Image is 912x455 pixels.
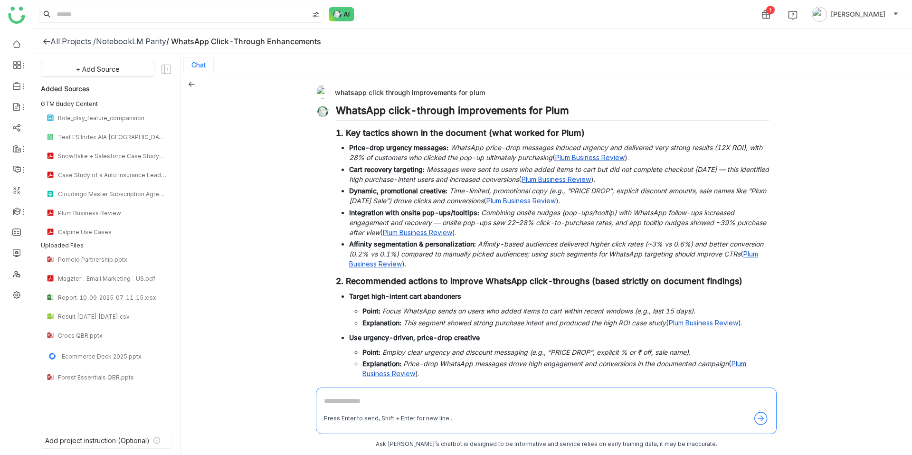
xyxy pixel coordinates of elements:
div: Ask [PERSON_NAME]’s chatbot is designed to be informative and service relies on early training da... [316,440,777,449]
img: 61307121755ca5673e314e4d [316,85,329,99]
em: WhatsApp price-drop messages induced urgency and delivered very strong results (12X ROI), with 28... [349,143,762,161]
img: search-type.svg [312,11,320,19]
em: Price-drop WhatsApp messages drove high engagement and conversions in the documented campaign [403,360,729,368]
button: + Add Source [41,62,154,77]
a: Plum Business Review [522,175,591,183]
span: [PERSON_NAME] [831,9,885,19]
strong: Affinity segmentation & personalization: [349,240,476,248]
li: ( ). [362,318,769,328]
em: Messages were sent to users who added items to cart but did not complete checkout [DATE] — this i... [349,165,769,183]
img: avatar [812,7,827,22]
img: pdf.svg [47,152,54,160]
li: ( ). [349,186,769,206]
em: Affinity-based audiences delivered higher click rates (~3% vs 0.6%) and better conversion (0.2% v... [349,240,763,258]
img: pptx.svg [47,256,54,263]
img: pdf.svg [47,275,54,282]
img: pdf.svg [47,209,54,217]
em: Employ clear urgency and discount messaging (e.g., “PRICE DROP”, explicit % or ₹ off, sale name). [382,348,691,356]
img: help.svg [788,10,798,20]
div: GTM Buddy Content [41,100,172,108]
li: ( ). [349,142,769,162]
em: Time-limited, promotional copy (e.g., “PRICE DROP”, explicit discount amounts, sale names like “P... [349,187,766,205]
a: Plum Business Review [486,197,556,205]
div: whatsapp click through improvements for plum [316,85,769,99]
li: ( ). [349,164,769,184]
div: NotebookLM Parity [96,37,166,46]
img: logo [8,7,25,24]
strong: Explanation: [362,319,401,327]
div: Test ES Index AIA [GEOGRAPHIC_DATA] [58,133,167,141]
img: article.svg [47,190,54,198]
strong: Price-drop urgency messages: [349,143,448,152]
img: pdf.svg [47,171,54,179]
div: All Projects / [50,37,96,46]
div: Add project instruction (Optional) [45,436,150,445]
div: Press Enter to send, Shift + Enter for new line.. [324,414,452,423]
strong: Dynamic, promotional creative: [349,187,447,195]
em: Combining onsite nudges (pop-ups/tooltip) with WhatsApp follow-ups increased engagement and recov... [349,209,766,237]
span: + Add Source [76,64,120,75]
div: Forest Essentials QBR.pptx [58,374,167,381]
img: png.svg [47,114,54,122]
div: Cloudingo Master Subscription Agreement New [58,190,167,198]
li: ( ). [349,208,769,237]
div: Uploaded Files [41,241,172,250]
div: Case Study of a Auto Insurance Leader: Project [58,171,167,179]
div: Calpine Use Cases [58,228,167,236]
div: Report_10_09_2025_07_11_15.xlsx [58,294,167,301]
strong: Target high-intent cart abandoners [349,292,461,300]
a: Plum Business Review [669,319,738,327]
strong: Cart recovery targeting: [349,165,425,173]
div: Result [DATE] [DATE].csv [58,313,167,320]
strong: Integration with onsite pop-ups/tooltips: [349,209,479,217]
div: Snowflake + Salesforce Case Study: Project [58,152,167,160]
button: [PERSON_NAME] [810,7,901,22]
div: Plum Business Review [58,209,167,217]
a: Plum Business Review [555,153,625,161]
button: Chat [191,61,206,69]
strong: Explanation: [362,360,401,368]
img: uploading.gif [47,351,58,362]
img: paper.svg [47,133,54,141]
strong: Use urgency-driven, price-drop creative [349,333,480,341]
img: csv.svg [47,313,54,320]
li: ( ). [349,239,769,269]
img: pptx.svg [47,332,54,339]
div: 1 [766,6,775,14]
a: Plum Business Review [383,228,452,237]
h2: WhatsApp click-through improvements for Plum [336,104,769,121]
div: Ecommerce Deck 2025.pptx [62,353,167,360]
div: Role_play_feature_comparision [58,114,167,122]
div: / WhatsApp Click-Through Enhancements [166,37,321,46]
strong: Point: [362,348,380,356]
li: ( ). [362,359,769,379]
img: xlsx.svg [47,294,54,301]
em: This segment showed strong purchase intent and produced the high ROI case study [403,319,666,327]
div: Pomelo Partnership.pptx [58,256,167,263]
h3: 1. Key tactics shown in the document (what worked for Plum) [336,128,769,138]
img: ask-buddy-normal.svg [329,7,354,21]
div: Added Sources [41,83,172,94]
img: pdf.svg [47,228,54,236]
img: pptx.svg [47,373,54,381]
div: Magzter _ Email Marketing _ US.pdf [58,275,167,282]
h3: 2. Recommended actions to improve WhatsApp click-throughs (based strictly on document findings) [336,276,769,286]
div: Crocs QBR.pptx [58,332,167,339]
em: Focus WhatsApp sends on users who added items to cart within recent windows (e.g., last 15 days). [382,307,695,315]
strong: Point: [362,307,380,315]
